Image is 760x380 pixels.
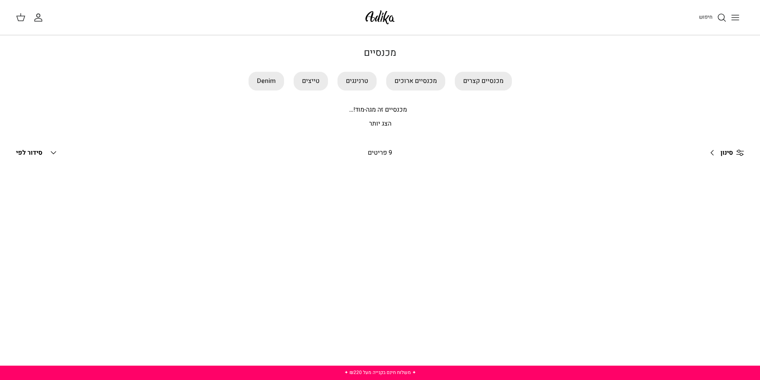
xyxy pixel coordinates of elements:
span: חיפוש [699,13,713,21]
button: Toggle menu [726,9,744,26]
a: ✦ משלוח חינם בקנייה מעל ₪220 ✦ [344,369,416,376]
span: מכנסיים זה מגה-מוד! [349,105,407,114]
a: החשבון שלי [34,13,46,22]
span: סינון [721,148,733,158]
a: חיפוש [699,13,726,22]
a: טייצים [294,72,328,91]
a: מכנסיים ארוכים [386,72,445,91]
a: מכנסיים קצרים [455,72,512,91]
button: סידור לפי [16,144,58,161]
img: Adika IL [363,8,397,27]
span: סידור לפי [16,148,42,158]
h1: מכנסיים [101,47,659,59]
a: טרנינגים [338,72,377,91]
a: סינון [705,143,744,162]
p: הצג יותר [101,119,659,129]
a: Denim [249,72,284,91]
div: 9 פריטים [298,148,463,158]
